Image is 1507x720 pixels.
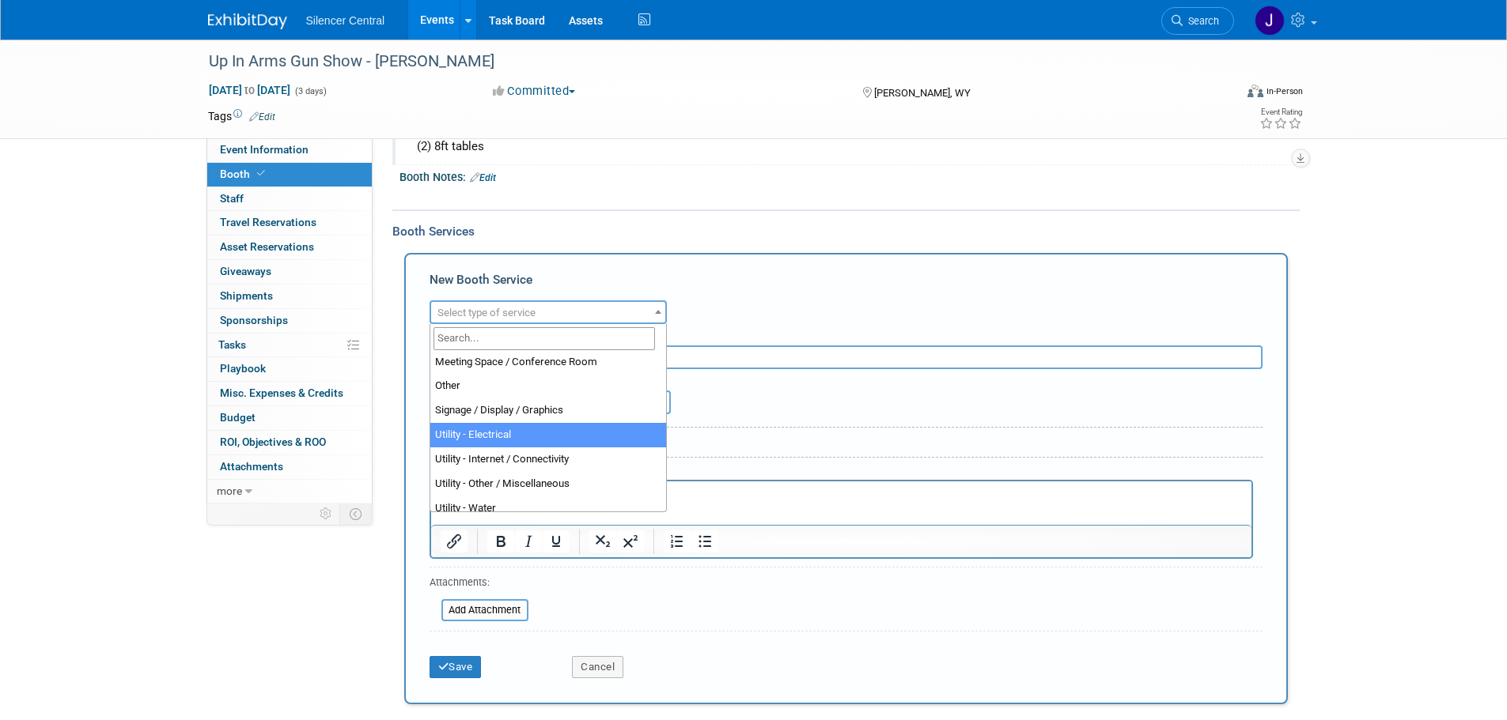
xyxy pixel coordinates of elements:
[487,83,581,100] button: Committed
[207,309,372,333] a: Sponsorships
[431,481,1251,525] iframe: Rich Text Area
[543,530,570,552] button: Underline
[411,134,1288,159] div: (2) 8ft tables
[874,87,971,99] span: [PERSON_NAME], WY
[207,357,372,381] a: Playbook
[220,314,288,326] span: Sponsorships
[306,14,385,27] span: Silencer Central
[470,172,496,183] a: Edit
[207,431,372,454] a: ROI, Objectives & ROO
[207,285,372,308] a: Shipments
[430,423,666,447] li: Utility - Electrical
[220,362,266,375] span: Playbook
[1248,85,1263,97] img: Format-Inperson.png
[589,530,616,552] button: Subscript
[617,530,644,552] button: Superscript
[220,460,283,473] span: Attachments
[1259,108,1302,116] div: Event Rating
[1183,15,1219,27] span: Search
[207,236,372,259] a: Asset Reservations
[434,327,655,350] input: Search...
[220,435,326,448] span: ROI, Objectives & ROO
[207,334,372,357] a: Tasks
[441,530,468,552] button: Insert/edit link
[217,484,242,497] span: more
[572,369,1191,390] div: Ideally by
[208,108,275,124] td: Tags
[220,216,316,228] span: Travel Reservations
[430,398,666,423] li: Signage / Display / Graphics
[430,496,666,521] li: Utility - Water
[430,350,666,375] li: Meeting Space / Conference Room
[207,406,372,430] a: Budget
[220,168,268,180] span: Booth
[207,138,372,162] a: Event Information
[218,338,246,351] span: Tasks
[207,211,372,235] a: Travel Reservations
[242,84,257,96] span: to
[1255,6,1285,36] img: Jessica Crawford
[515,530,542,552] button: Italic
[664,530,691,552] button: Numbered list
[207,455,372,479] a: Attachments
[220,265,271,277] span: Giveaways
[487,530,514,552] button: Bold
[392,223,1300,240] div: Booth Services
[220,143,309,156] span: Event Information
[437,307,536,319] span: Select type of service
[430,271,1263,296] div: New Booth Service
[257,169,265,178] i: Booth reservation complete
[293,86,327,96] span: (3 days)
[430,472,666,496] li: Utility - Other / Miscellaneous
[1266,85,1303,97] div: In-Person
[207,382,372,405] a: Misc. Expenses & Credits
[1141,82,1304,106] div: Event Format
[691,530,718,552] button: Bullet list
[430,447,666,472] li: Utility - Internet / Connectivity
[220,411,256,424] span: Budget
[220,240,314,253] span: Asset Reservations
[312,503,340,524] td: Personalize Event Tab Strip
[249,111,275,123] a: Edit
[203,47,1210,76] div: Up In Arms Gun Show - [PERSON_NAME]
[207,163,372,187] a: Booth
[1161,7,1234,35] a: Search
[430,656,482,678] button: Save
[207,187,372,211] a: Staff
[207,480,372,503] a: more
[220,386,343,399] span: Misc. Expenses & Credits
[220,289,273,302] span: Shipments
[430,575,528,594] div: Attachments:
[430,324,1263,345] div: Description (optional)
[220,192,244,205] span: Staff
[208,13,287,29] img: ExhibitDay
[208,83,291,97] span: [DATE] [DATE]
[207,260,372,284] a: Giveaways
[339,503,372,524] td: Toggle Event Tabs
[572,656,623,678] button: Cancel
[399,165,1300,186] div: Booth Notes:
[430,374,666,398] li: Other
[430,464,1253,480] div: Reservation Notes/Details:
